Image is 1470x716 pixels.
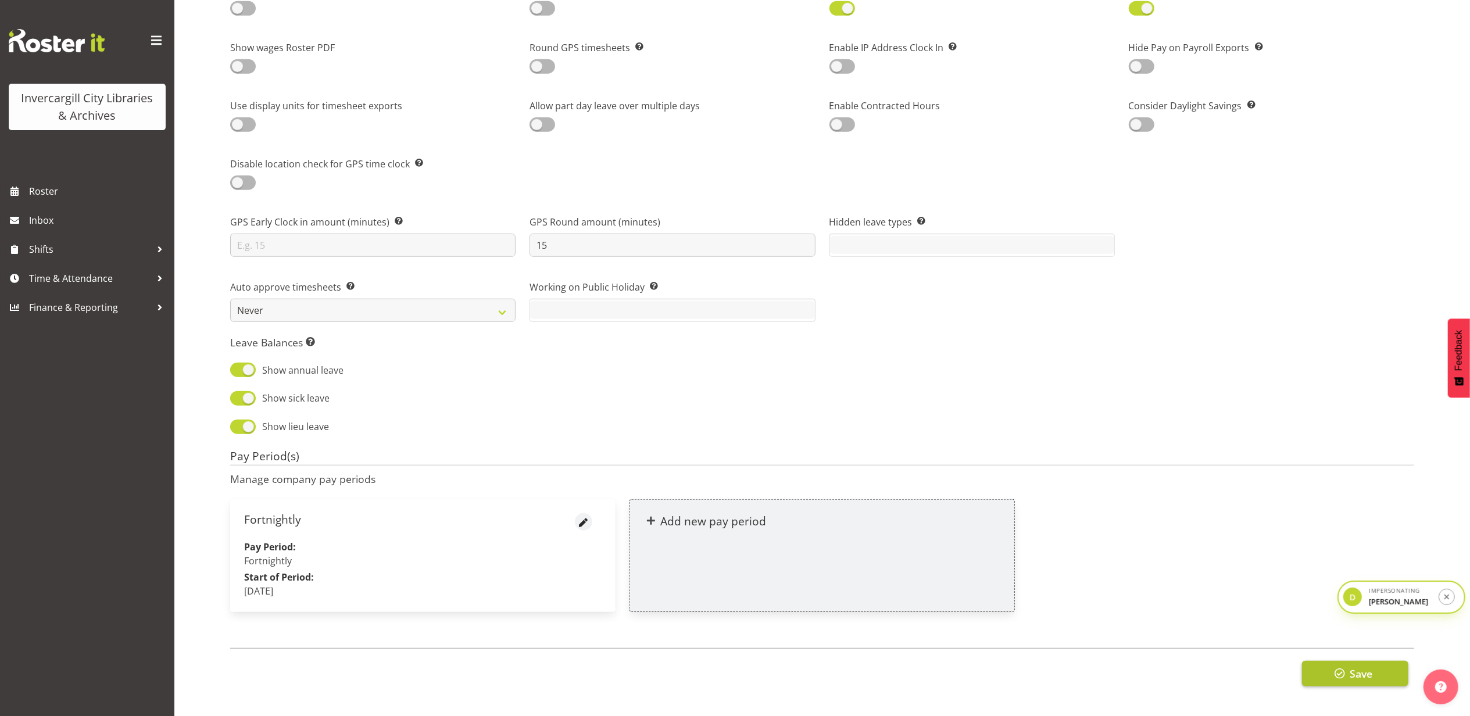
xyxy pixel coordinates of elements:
[1129,41,1414,55] label: Hide Pay on Payroll Exports
[230,336,816,349] h6: Leave Balances
[230,215,516,229] label: GPS Early Clock in amount (minutes)
[9,29,105,52] img: Rosterit website logo
[230,450,1414,466] h4: Pay Period(s)
[530,234,815,257] input: E.g. 15
[256,420,329,434] span: Show lieu leave
[29,270,151,287] span: Time & Attendance
[230,99,516,113] label: Use display units for timesheet exports
[1129,99,1414,113] label: Consider Daylight Savings
[660,515,766,528] h4: Add new pay period
[244,571,314,583] strong: Start of Period:
[1448,318,1470,398] button: Feedback - Show survey
[230,280,516,294] label: Auto approve timesheets
[829,99,1115,113] label: Enable Contracted Hours
[1302,661,1408,686] button: Save
[1454,330,1464,371] span: Feedback
[230,472,1414,485] p: Manage company pay periods
[20,90,154,124] div: Invercargill City Libraries & Archives
[230,41,516,55] label: Show wages Roster PDF
[829,215,1115,229] label: Hidden leave types
[1439,589,1455,605] button: Stop impersonation
[29,182,169,200] span: Roster
[530,280,815,294] label: Working on Public Holiday
[29,212,169,229] span: Inbox
[256,363,344,377] span: Show annual leave
[230,234,516,257] input: E.g. 15
[244,570,602,598] p: [DATE]
[256,391,330,405] span: Show sick leave
[530,215,815,229] label: GPS Round amount (minutes)
[230,157,516,171] label: Disable location check for GPS time clock
[29,299,151,316] span: Finance & Reporting
[1435,681,1447,693] img: help-xxl-2.png
[530,99,815,113] label: Allow part day leave over multiple days
[29,241,151,258] span: Shifts
[1350,666,1372,681] span: Save
[829,41,1115,55] label: Enable IP Address Clock In
[530,41,815,55] label: Round GPS timesheets
[244,513,301,526] h4: Fortnightly
[244,540,602,568] p: Fortnightly
[244,540,296,553] strong: Pay Period:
